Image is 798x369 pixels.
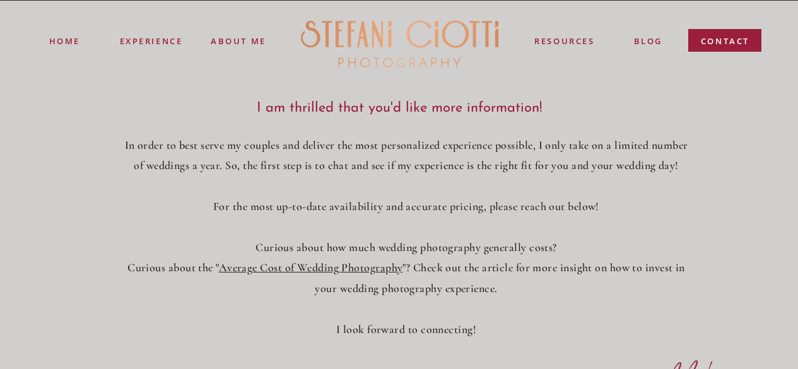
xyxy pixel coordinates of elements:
[701,35,750,53] a: contact
[534,35,596,49] a: resources
[219,261,403,274] a: Average Cost of Wedding Photography
[210,35,267,46] a: ABOUT ME
[220,100,580,116] h3: I am thrilled that you'd like more information!
[122,135,691,340] p: In order to best serve my couples and deliver the most personalized experience possible, I only t...
[634,35,662,49] a: blog
[49,35,79,47] a: Home
[120,35,182,45] a: experience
